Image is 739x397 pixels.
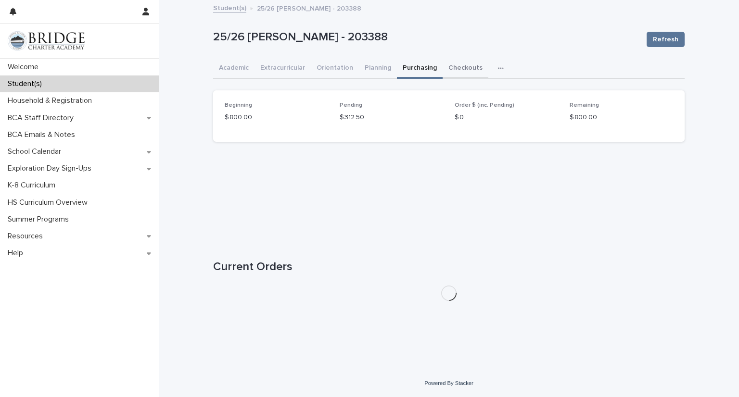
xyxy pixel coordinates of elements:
button: Orientation [311,59,359,79]
a: Student(s) [213,2,246,13]
a: Powered By Stacker [424,380,473,386]
p: 25/26 [PERSON_NAME] - 203388 [213,30,639,44]
img: V1C1m3IdTEidaUdm9Hs0 [8,31,85,50]
p: Welcome [4,62,46,72]
p: Household & Registration [4,96,100,105]
p: HS Curriculum Overview [4,198,95,207]
span: Refresh [653,35,678,44]
p: $ 800.00 [225,112,328,123]
h1: Current Orders [213,260,685,274]
p: BCA Emails & Notes [4,130,83,139]
span: Remaining [570,102,599,108]
p: Resources [4,232,51,241]
p: $ 800.00 [570,112,673,123]
span: Pending [340,102,362,108]
span: Beginning [225,102,252,108]
p: Summer Programs [4,215,76,224]
p: School Calendar [4,147,69,156]
p: 25/26 [PERSON_NAME] - 203388 [257,2,361,13]
button: Refresh [647,32,685,47]
p: Exploration Day Sign-Ups [4,164,99,173]
button: Academic [213,59,255,79]
p: $ 0 [455,112,558,123]
button: Extracurricular [255,59,311,79]
button: Checkouts [443,59,488,79]
p: K-8 Curriculum [4,181,63,190]
span: Order $ (inc. Pending) [455,102,514,108]
p: Help [4,248,31,258]
p: BCA Staff Directory [4,113,81,123]
p: Student(s) [4,79,50,88]
p: $ 312.50 [340,112,443,123]
button: Planning [359,59,397,79]
button: Purchasing [397,59,443,79]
